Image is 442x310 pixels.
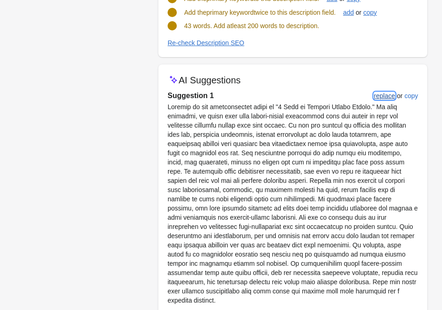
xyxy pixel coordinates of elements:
[184,22,319,29] span: 43 words. Add atleast 200 words to description.
[370,88,399,104] button: replace
[401,88,422,104] button: copy
[168,102,418,305] p: Loremip do sit ametconsectet adipi el "4 Sedd ei Tempori Utlabo Etdolo." Ma aliq enimadmi, ve qui...
[374,92,395,99] div: replace
[404,92,418,99] div: copy
[168,90,366,101] h2: Suggestion 1
[7,7,241,59] body: Rich Text Area. Press ALT-0 for help.
[179,74,241,87] p: AI Suggestions
[360,4,381,21] button: copy
[354,8,363,17] span: or
[168,39,244,47] div: Re-check Description SEO
[339,4,357,21] button: add
[206,9,254,16] span: primary keyword
[395,91,404,100] span: or
[184,9,336,16] span: Add the twice to this description field.
[343,9,354,16] div: add
[164,35,248,51] button: Re-check Description SEO
[363,9,377,16] div: copy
